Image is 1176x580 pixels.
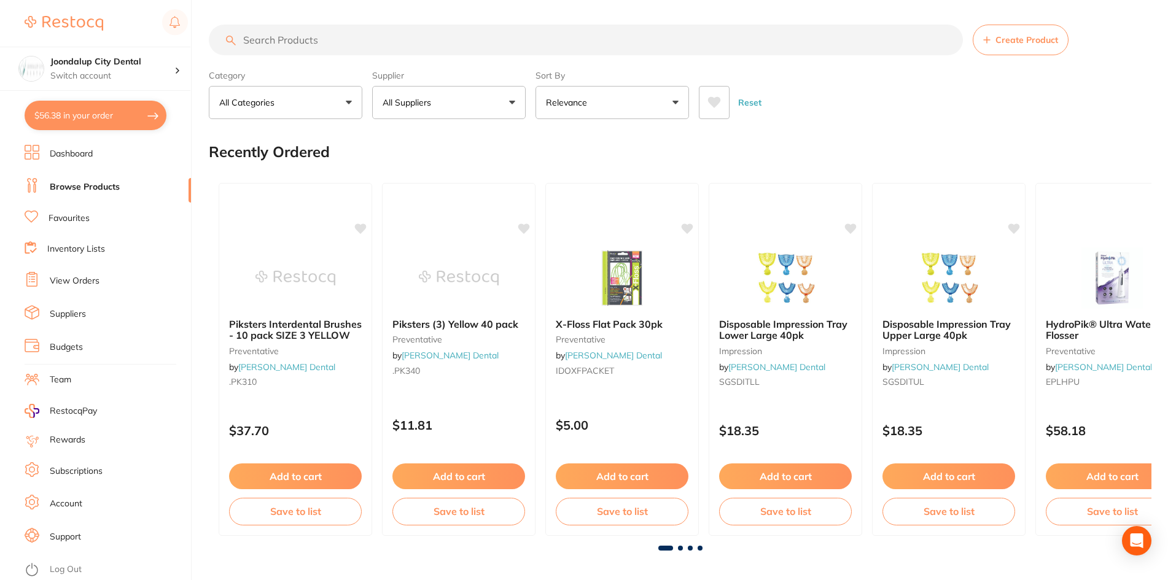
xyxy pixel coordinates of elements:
img: Joondalup City Dental [19,56,44,81]
a: Subscriptions [50,465,103,478]
label: Sort By [535,70,689,81]
a: [PERSON_NAME] Dental [565,350,662,361]
button: Save to list [229,498,362,525]
small: SGSDITUL [882,377,1015,387]
img: Piksters Interdental Brushes - 10 pack SIZE 3 YELLOW [255,247,335,309]
h4: Joondalup City Dental [50,56,174,68]
button: Create Product [973,25,1069,55]
a: [PERSON_NAME] Dental [238,362,335,373]
small: preventative [392,334,525,344]
b: Disposable Impression Tray Lower Large 40pk [719,319,852,341]
button: Log Out [25,560,187,580]
button: Save to list [719,498,852,525]
a: Suppliers [50,308,86,320]
span: by [882,362,989,373]
img: Disposable Impression Tray Lower Large 40pk [746,247,825,309]
p: $37.70 [229,423,362,438]
p: Relevance [546,96,592,109]
a: View Orders [50,275,99,287]
button: Reset [734,86,765,119]
button: All Categories [209,86,362,119]
small: IDOXFPACKET [556,366,688,376]
p: All Suppliers [383,96,436,109]
button: Add to cart [229,463,362,489]
button: Relevance [535,86,689,119]
p: $18.35 [719,423,852,438]
a: [PERSON_NAME] Dental [402,350,499,361]
button: Add to cart [392,463,525,489]
label: Supplier [372,70,526,81]
a: Rewards [50,434,85,446]
small: .PK340 [392,366,525,376]
span: by [392,350,499,361]
a: [PERSON_NAME] Dental [728,362,825,373]
a: Budgets [50,341,83,354]
span: Create Product [995,35,1058,45]
button: All Suppliers [372,86,526,119]
span: by [719,362,825,373]
small: .PK310 [229,377,362,387]
small: preventative [556,334,688,344]
span: RestocqPay [50,405,97,417]
img: X-Floss Flat Pack 30pk [582,247,662,309]
small: SGSDITLL [719,377,852,387]
a: Inventory Lists [47,243,105,255]
p: All Categories [219,96,279,109]
img: RestocqPay [25,404,39,418]
small: preventative [229,346,362,356]
a: Account [50,498,82,510]
button: Add to cart [556,463,688,489]
button: Save to list [556,498,688,525]
p: $18.35 [882,423,1015,438]
a: Browse Products [50,181,120,193]
a: Dashboard [50,148,93,160]
p: $5.00 [556,418,688,432]
small: impression [719,346,852,356]
a: [PERSON_NAME] Dental [1055,362,1152,373]
a: Restocq Logo [25,9,103,37]
p: Switch account [50,70,174,82]
small: impression [882,346,1015,356]
button: $56.38 in your order [25,101,166,130]
b: Disposable Impression Tray Upper Large 40pk [882,319,1015,341]
input: Search Products [209,25,963,55]
a: Team [50,374,71,386]
span: by [556,350,662,361]
a: Log Out [50,563,82,576]
button: Save to list [882,498,1015,525]
p: $11.81 [392,418,525,432]
span: by [1046,362,1152,373]
button: Add to cart [882,463,1015,489]
img: Restocq Logo [25,16,103,31]
a: Favourites [49,212,90,225]
label: Category [209,70,362,81]
img: Disposable Impression Tray Upper Large 40pk [909,247,989,309]
b: Piksters Interdental Brushes - 10 pack SIZE 3 YELLOW [229,319,362,341]
a: [PERSON_NAME] Dental [892,362,989,373]
b: X-Floss Flat Pack 30pk [556,319,688,330]
h2: Recently Ordered [209,144,330,161]
span: by [229,362,335,373]
div: Open Intercom Messenger [1122,526,1151,555]
img: Piksters (3) Yellow 40 pack [419,247,499,309]
b: Piksters (3) Yellow 40 pack [392,319,525,330]
a: Support [50,531,81,543]
button: Save to list [392,498,525,525]
button: Add to cart [719,463,852,489]
img: HydroPik® Ultra Water Flosser [1072,247,1152,309]
a: RestocqPay [25,404,97,418]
